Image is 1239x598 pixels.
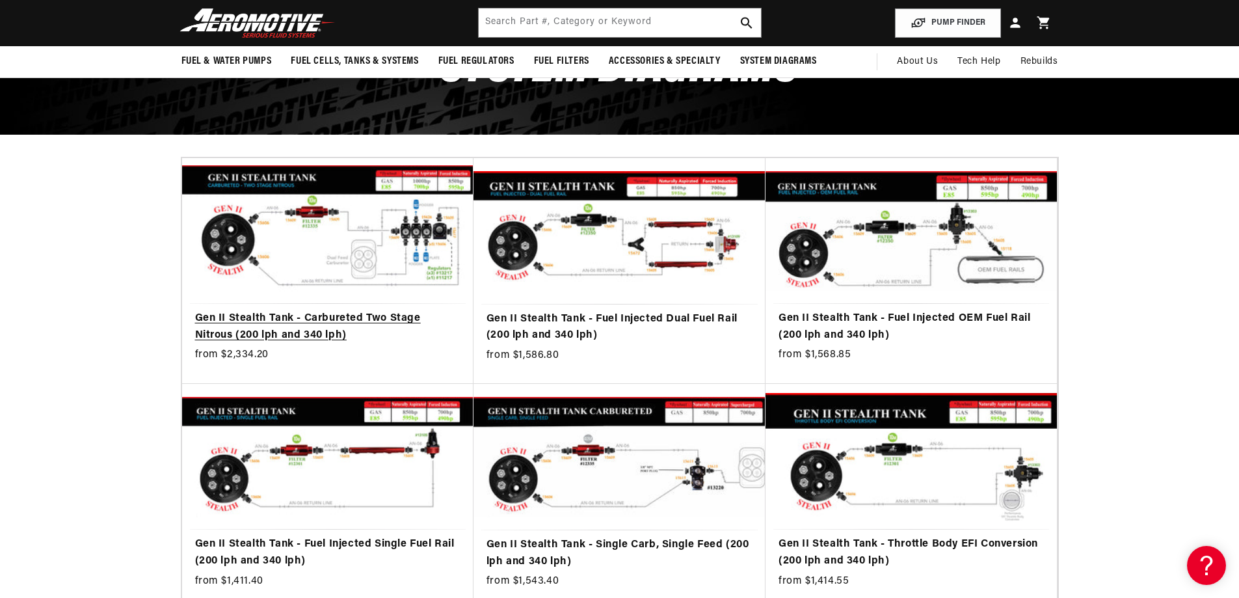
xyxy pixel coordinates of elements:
span: Fuel Regulators [438,55,514,68]
summary: Rebuilds [1011,46,1068,77]
summary: Fuel Filters [524,46,599,77]
span: Tech Help [957,55,1000,69]
img: Aeromotive [176,8,339,38]
summary: Fuel & Water Pumps [172,46,282,77]
summary: Fuel Regulators [429,46,524,77]
span: Fuel & Water Pumps [181,55,272,68]
span: Fuel Filters [534,55,589,68]
summary: Fuel Cells, Tanks & Systems [281,46,428,77]
summary: Accessories & Specialty [599,46,730,77]
span: Fuel Cells, Tanks & Systems [291,55,418,68]
summary: System Diagrams [730,46,827,77]
span: About Us [897,57,938,66]
span: Rebuilds [1020,55,1058,69]
a: Gen II Stealth Tank - Throttle Body EFI Conversion (200 lph and 340 lph) [779,536,1044,569]
a: Gen II Stealth Tank - Carbureted Two Stage Nitrous (200 lph and 340 lph) [195,310,460,344]
a: Gen II Stealth Tank - Fuel Injected OEM Fuel Rail (200 lph and 340 lph) [779,310,1044,344]
a: Gen II Stealth Tank - Single Carb, Single Feed (200 lph and 340 lph) [486,537,753,570]
a: About Us [887,46,948,77]
button: PUMP FINDER [895,8,1001,38]
span: Accessories & Specialty [609,55,721,68]
input: Search by Part Number, Category or Keyword [479,8,761,37]
span: System Diagrams [740,55,817,68]
summary: Tech Help [948,46,1010,77]
button: search button [732,8,761,37]
a: Gen II Stealth Tank - Fuel Injected Dual Fuel Rail (200 lph and 340 lph) [486,311,753,344]
a: Gen II Stealth Tank - Fuel Injected Single Fuel Rail (200 lph and 340 lph) [195,536,460,569]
